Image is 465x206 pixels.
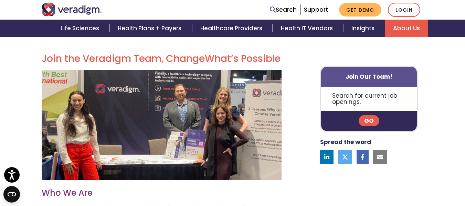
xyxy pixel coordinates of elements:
[42,3,102,16] img: Veradigm logo
[388,3,420,17] a: Login
[359,116,379,127] a: Go
[320,138,371,147] strong: Spread the word
[304,6,328,14] a: Support
[339,3,381,17] a: Get Demo
[343,20,385,37] a: Insights
[273,20,343,37] a: Health IT Vendors
[42,188,282,198] h3: Who We Are
[205,52,281,65] span: What’s Possible
[52,20,109,37] a: Life Sciences
[346,73,392,81] strong: Join Our Team!
[42,53,282,65] h2: Join the Veradigm Team, Change
[270,5,297,14] a: Search
[109,20,192,37] a: Health Plans + Payers
[192,20,273,37] a: Healthcare Providers
[321,87,417,111] p: Search for current job openings.
[385,20,428,37] a: About Us
[3,186,20,203] button: Open CMP widget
